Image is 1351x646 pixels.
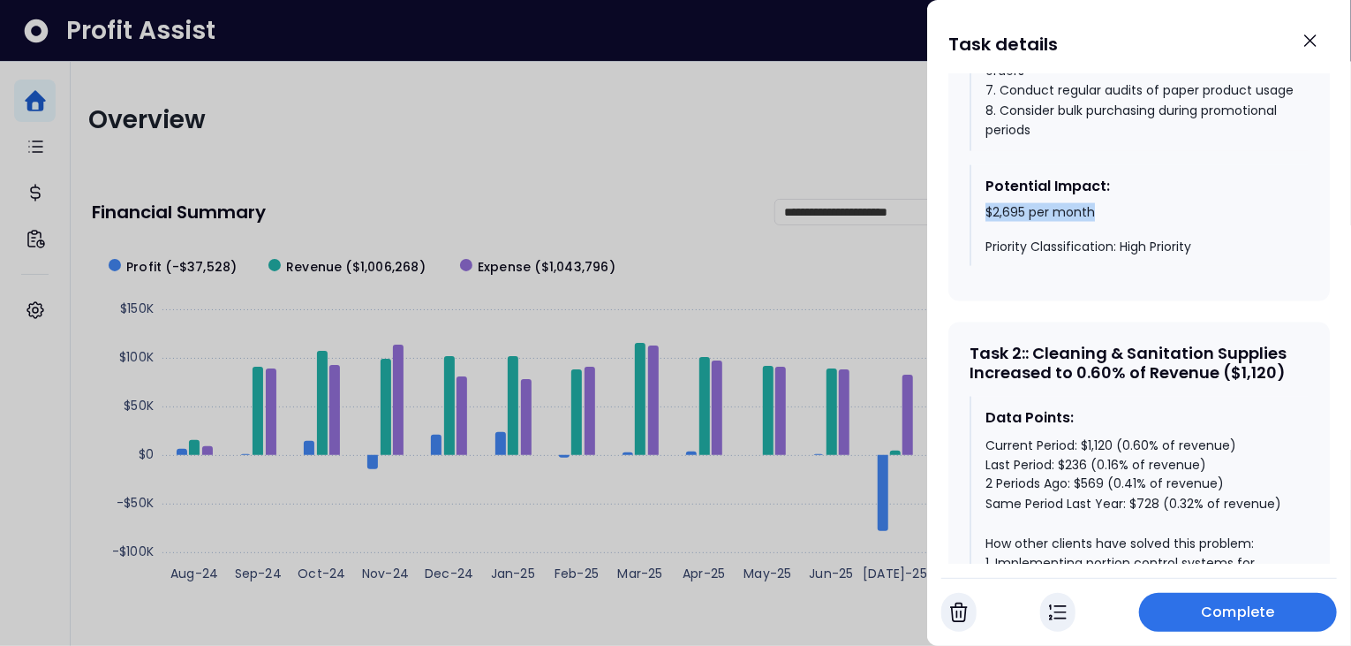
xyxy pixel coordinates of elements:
[970,344,1309,382] div: Task 2 : : Cleaning & Sanitation Supplies Increased to 0.60% of Revenue ($1,120)
[985,204,1294,256] div: $2,695 per month Priority Classification: High Priority
[985,407,1294,429] div: Data Points:
[948,28,1058,60] h1: Task details
[1139,593,1337,632] button: Complete
[1291,21,1330,60] button: Close
[985,176,1294,197] div: Potential Impact:
[1049,602,1067,623] img: In Progress
[1202,602,1275,623] span: Complete
[950,602,968,623] img: Cancel Task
